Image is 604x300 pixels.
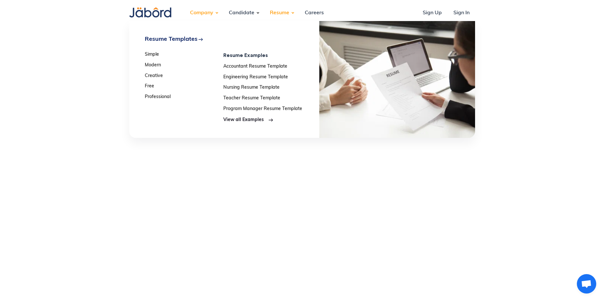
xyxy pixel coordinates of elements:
div: east [198,37,203,42]
strong: View all Examples [223,117,264,122]
div: Candidate [224,4,260,22]
a: Careers [300,4,329,22]
div: east [268,117,273,123]
a: Engineering Resume Template [223,75,302,80]
a: Sign Up [418,4,447,22]
a: Simple [145,52,219,58]
a: View all Exampleseast [223,117,302,123]
a: Professional [145,94,219,100]
div: Company [185,4,218,22]
nav: Resume [129,21,475,138]
a: Teacher Resume Template [223,96,302,101]
a: Program Manager Resume Template [223,106,302,112]
div: Resume [265,4,294,22]
img: Resume Templates [319,21,475,138]
a: Creative [145,73,219,79]
a: Nursing Resume Template [223,85,302,91]
a: Free [145,84,219,89]
img: Jabord Candidate [129,7,171,17]
a: Open chat [577,274,596,294]
a: Resume Templateseast [145,37,302,42]
a: Accountant Resume Template [223,64,302,70]
span: Resume Templates [145,37,197,42]
a: Modern [145,63,219,68]
a: Sign In [448,4,475,22]
h4: Resume Examples [223,52,302,59]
